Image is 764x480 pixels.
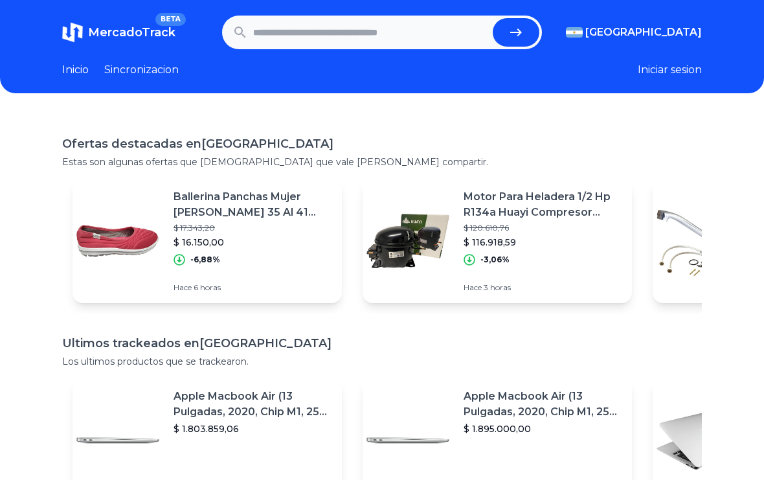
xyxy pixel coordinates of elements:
p: Apple Macbook Air (13 Pulgadas, 2020, Chip M1, 256 Gb De Ssd, 8 Gb De Ram) - Plata [464,389,622,420]
p: Hace 3 horas [464,282,622,293]
img: Argentina [566,27,583,38]
h1: Ultimos trackeados en [GEOGRAPHIC_DATA] [62,334,702,352]
a: Featured imageBallerina Panchas Mujer [PERSON_NAME] 35 Al 41 Matelaseada 2030$ 17.343,20$ 16.150,... [73,179,342,303]
h1: Ofertas destacadas en [GEOGRAPHIC_DATA] [62,135,702,153]
img: Featured image [653,196,743,286]
img: Featured image [73,196,163,286]
button: Iniciar sesion [638,62,702,78]
span: BETA [155,13,186,26]
a: Inicio [62,62,89,78]
p: $ 120.610,76 [464,223,622,233]
p: Estas son algunas ofertas que [DEMOGRAPHIC_DATA] que vale [PERSON_NAME] compartir. [62,155,702,168]
p: Hace 6 horas [174,282,331,293]
p: $ 116.918,59 [464,236,622,249]
span: [GEOGRAPHIC_DATA] [585,25,702,40]
p: Ballerina Panchas Mujer [PERSON_NAME] 35 Al 41 Matelaseada 2030 [174,189,331,220]
p: -6,88% [190,255,220,265]
p: $ 17.343,20 [174,223,331,233]
img: MercadoTrack [62,22,83,43]
p: -3,06% [480,255,510,265]
a: MercadoTrackBETA [62,22,175,43]
a: Featured imageMotor Para Heladera 1/2 Hp R134a Huayi Compresor C/capacitor$ 120.610,76$ 116.918,5... [363,179,632,303]
p: Motor Para Heladera 1/2 Hp R134a Huayi Compresor C/capacitor [464,189,622,220]
p: Apple Macbook Air (13 Pulgadas, 2020, Chip M1, 256 Gb De Ssd, 8 Gb De Ram) - Plata [174,389,331,420]
p: $ 16.150,00 [174,236,331,249]
p: Los ultimos productos que se trackearon. [62,355,702,368]
img: Featured image [363,196,453,286]
span: MercadoTrack [88,25,175,40]
a: Sincronizacion [104,62,179,78]
p: $ 1.803.859,06 [174,422,331,435]
button: [GEOGRAPHIC_DATA] [566,25,702,40]
p: $ 1.895.000,00 [464,422,622,435]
